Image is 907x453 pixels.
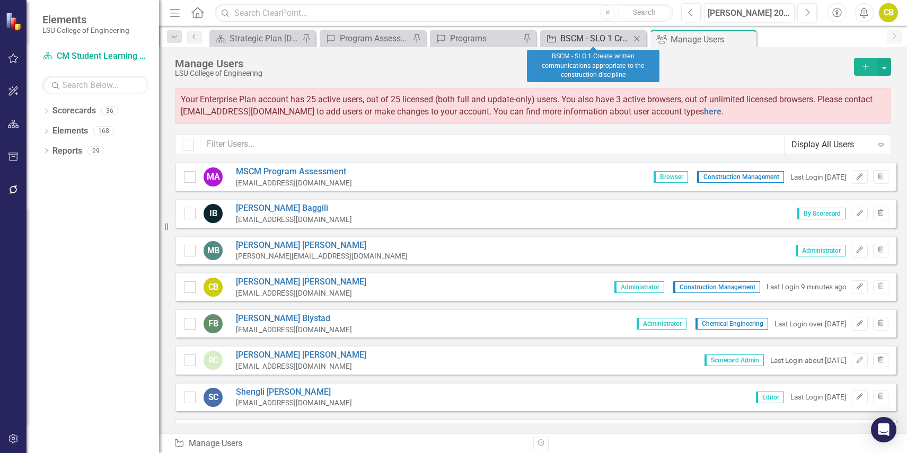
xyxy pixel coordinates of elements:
[52,105,96,117] a: Scorecards
[212,32,300,45] a: Strategic Plan [DATE]-[DATE]
[181,94,873,117] span: Your Enterprise Plan account has 25 active users, out of 25 licensed (both full and update-only) ...
[236,288,366,298] div: [EMAIL_ADDRESS][DOMAIN_NAME]
[236,251,408,261] div: [PERSON_NAME][EMAIL_ADDRESS][DOMAIN_NAME]
[42,76,148,94] input: Search Below...
[175,69,849,77] div: LSU College of Engineering
[101,106,118,116] div: 36
[204,351,223,370] div: RC
[450,32,520,45] div: Programs
[236,239,408,252] a: [PERSON_NAME] [PERSON_NAME]
[204,314,223,333] div: FB
[236,178,352,188] div: [EMAIL_ADDRESS][DOMAIN_NAME]
[215,4,673,22] input: Search ClearPoint...
[637,318,686,330] span: Administrator
[614,281,664,293] span: Administrator
[204,388,223,407] div: SC
[871,417,896,442] div: Open Intercom Messenger
[756,392,784,403] span: Editor
[618,5,671,20] button: Search
[87,146,104,155] div: 29
[322,32,410,45] a: Program Assessment for MSCM
[236,361,366,371] div: [EMAIL_ADDRESS][DOMAIN_NAME]
[236,386,352,398] a: Shengli [PERSON_NAME]
[42,26,129,34] small: LSU College of Engineering
[236,325,352,335] div: [EMAIL_ADDRESS][DOMAIN_NAME]
[433,32,520,45] a: Programs
[560,32,630,45] div: BSCM - SLO 1 Create written communications appropriate to the construction discipline
[633,8,656,16] span: Search
[704,106,721,117] a: here
[774,319,847,329] div: Last Login over [DATE]
[230,32,300,45] div: Strategic Plan [DATE]-[DATE]
[705,354,764,366] span: Scorecard Admin
[42,13,129,26] span: Elements
[654,171,688,183] span: Browser
[543,32,630,45] a: BSCM - SLO 1 Create written communications appropriate to the construction discipline
[704,3,795,22] button: [PERSON_NAME] 2023
[791,138,873,150] div: Display All Users
[708,7,791,20] div: [PERSON_NAME] 2023
[204,241,223,260] div: MB
[797,208,846,219] span: By Scorecard
[236,423,366,435] a: [PERSON_NAME] [PERSON_NAME]
[52,125,88,137] a: Elements
[673,281,760,293] span: Construction Management
[5,12,24,30] img: ClearPoint Strategy
[236,349,366,361] a: [PERSON_NAME] [PERSON_NAME]
[879,3,898,22] button: CB
[204,204,223,223] div: IB
[236,313,352,325] a: [PERSON_NAME] Blystad
[204,278,223,297] div: CB
[236,398,352,408] div: [EMAIL_ADDRESS][DOMAIN_NAME]
[93,127,114,136] div: 168
[174,438,525,450] div: Manage Users
[697,171,784,183] span: Construction Management
[796,245,846,256] span: Administrator
[340,32,410,45] div: Program Assessment for MSCM
[175,58,849,69] div: Manage Users
[236,276,366,288] a: [PERSON_NAME] [PERSON_NAME]
[52,145,82,157] a: Reports
[236,166,352,178] a: MSCM Program Assessment
[770,356,847,366] div: Last Login about [DATE]
[200,135,785,154] input: Filter Users...
[671,33,754,46] div: Manage Users
[527,50,659,82] div: BSCM - SLO 1 Create written communications appropriate to the construction discipline
[767,282,847,292] div: Last Login 9 minutes ago
[42,50,148,63] a: CM Student Learning Outcomes
[790,172,847,182] div: Last Login [DATE]
[695,318,768,330] span: Chemical Engineering
[790,392,847,402] div: Last Login [DATE]
[204,167,223,186] div: MA
[236,202,352,215] a: [PERSON_NAME] Baggili
[236,215,352,225] div: [EMAIL_ADDRESS][DOMAIN_NAME]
